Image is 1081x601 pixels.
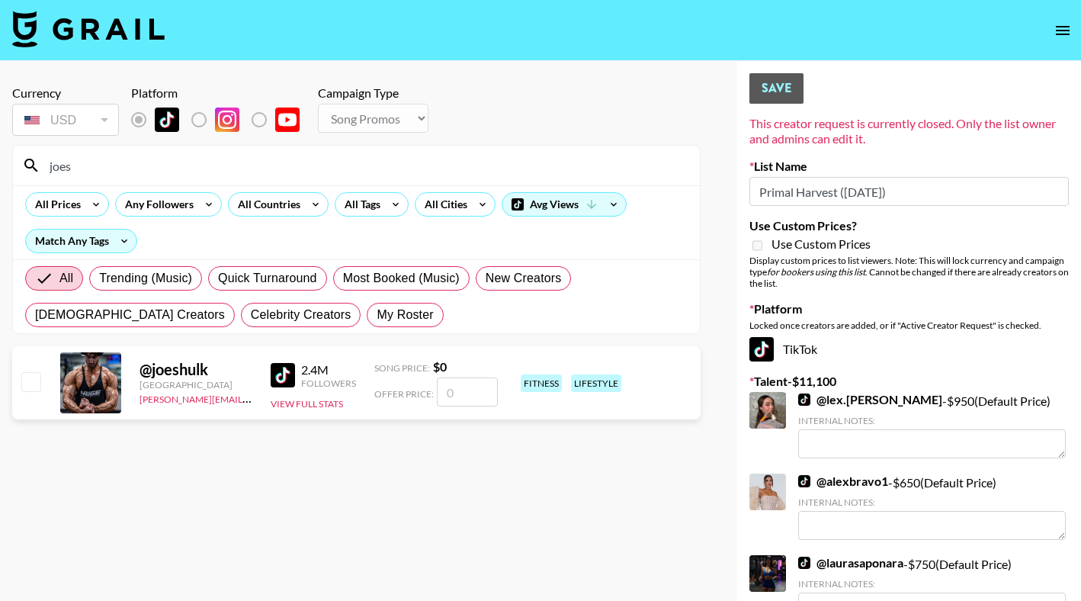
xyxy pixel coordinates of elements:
span: Trending (Music) [99,269,192,288]
em: for bookers using this list [767,266,865,278]
span: Use Custom Prices [771,236,871,252]
span: Most Booked (Music) [343,269,460,288]
div: Display custom prices to list viewers. Note: This will lock currency and campaign type . Cannot b... [749,255,1069,289]
div: Internal Notes: [798,415,1066,426]
img: TikTok [798,394,810,406]
button: open drawer [1047,15,1078,46]
div: Followers [301,378,356,389]
img: TikTok [155,108,179,132]
div: - $ 950 (Default Price) [798,392,1066,458]
div: Internal Notes: [798,578,1066,590]
div: USD [15,107,116,133]
div: All Cities [415,193,470,216]
span: Offer Price: [374,388,434,400]
div: fitness [521,374,562,392]
strong: $ 0 [433,359,447,374]
div: Remove selected talent to change your currency [12,101,119,139]
div: Platform [131,85,312,101]
img: Grail Talent [12,11,165,47]
label: Platform [749,301,1069,317]
a: @alexbravo1 [798,474,888,489]
img: YouTube [275,108,300,132]
span: Quick Turnaround [218,269,317,288]
div: Internal Notes: [798,497,1066,508]
img: TikTok [749,337,774,362]
img: TikTok [798,475,810,487]
button: Save [749,73,804,104]
div: All Tags [335,193,383,216]
span: All [59,269,73,288]
span: [DEMOGRAPHIC_DATA] Creators [35,306,225,324]
div: This creator request is currently closed. Only the list owner and admins can edit it. [749,116,1069,146]
div: Avg Views [502,193,626,216]
div: 2.4M [301,362,356,378]
a: [PERSON_NAME][EMAIL_ADDRESS][PERSON_NAME][DOMAIN_NAME] [140,390,438,405]
input: 0 [437,378,498,407]
a: @laurasaponara [798,555,903,570]
input: Search by User Name [40,153,691,178]
div: All Prices [26,193,84,216]
div: @ joeshulk [140,360,252,379]
a: @lex.[PERSON_NAME] [798,392,942,407]
span: Song Price: [374,362,430,374]
div: lifestyle [571,374,621,392]
label: List Name [749,159,1069,174]
img: Instagram [215,108,239,132]
div: Any Followers [116,193,197,216]
button: View Full Stats [271,398,343,410]
div: Match Any Tags [26,230,136,252]
label: Talent - $ 11,100 [749,374,1069,389]
div: All Countries [229,193,303,216]
div: - $ 650 (Default Price) [798,474,1066,540]
div: Locked once creators are added, or if "Active Creator Request" is checked. [749,320,1069,331]
div: [GEOGRAPHIC_DATA] [140,379,252,390]
div: Currency [12,85,119,101]
img: TikTok [271,363,295,387]
span: New Creators [486,269,562,288]
span: Celebrity Creators [251,306,351,324]
div: Remove selected talent to change platforms [131,104,312,136]
label: Use Custom Prices? [749,218,1069,233]
img: TikTok [798,557,810,569]
div: TikTok [749,337,1069,362]
div: Campaign Type [318,85,428,101]
span: My Roster [377,306,433,324]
